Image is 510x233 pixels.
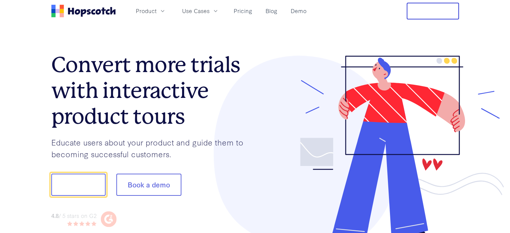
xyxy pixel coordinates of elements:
[51,52,255,129] h1: Convert more trials with interactive product tours
[51,136,255,160] p: Educate users about your product and guide them to becoming successful customers.
[51,174,106,196] button: Show me!
[116,174,181,196] button: Book a demo
[288,5,309,16] a: Demo
[51,212,97,220] div: / 5 stars on G2
[51,5,116,17] a: Home
[132,5,170,16] button: Product
[136,7,157,15] span: Product
[178,5,223,16] button: Use Cases
[182,7,210,15] span: Use Cases
[263,5,280,16] a: Blog
[407,3,459,19] button: Free Trial
[231,5,255,16] a: Pricing
[51,212,59,219] strong: 4.8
